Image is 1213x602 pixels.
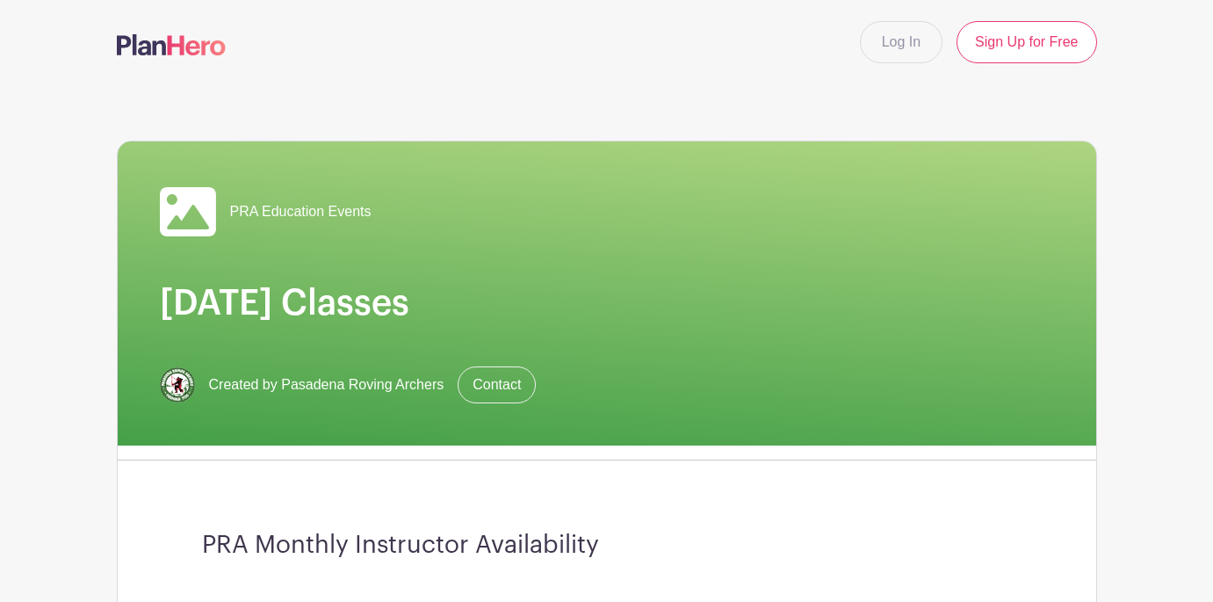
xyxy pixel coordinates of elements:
a: Contact [458,366,536,403]
img: 66f2d46b4c10d30b091a0621_Mask%20group.png [160,367,195,403]
h1: [DATE] Classes [160,282,1054,324]
img: logo-507f7623f17ff9eddc593b1ce0a138ce2505c220e1c5a4e2b4648c50719b7d32.svg [117,34,226,55]
span: PRA Education Events [230,201,372,222]
span: Created by Pasadena Roving Archers [209,374,444,395]
h3: PRA Monthly Instructor Availability [202,531,1012,561]
a: Log In [860,21,942,63]
a: Sign Up for Free [957,21,1096,63]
